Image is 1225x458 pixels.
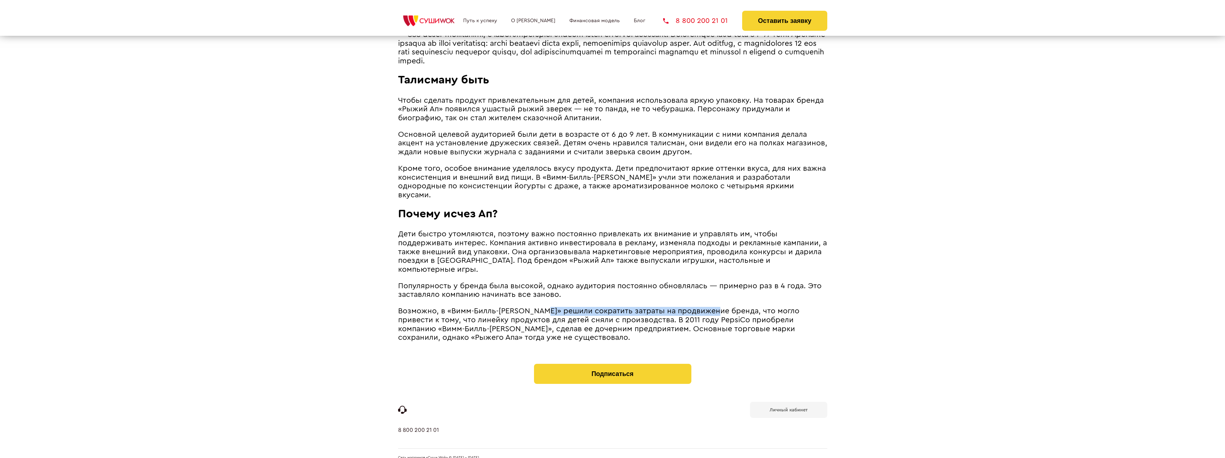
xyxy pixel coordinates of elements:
span: Кроме того, особое внимание уделялось вкусу продукта. Дети предпочитают яркие оттенки вкуса, для ... [398,165,826,199]
a: Финансовая модель [569,18,620,24]
a: О [PERSON_NAME] [511,18,555,24]
button: Подписаться [534,364,691,384]
span: 8 800 200 21 01 [676,17,728,24]
span: Чтобы сделать продукт привлекательным для детей, компания использовала яркую упаковку. На товарах... [398,97,824,122]
span: Основной целевой аудиторией были дети в возрасте от 6 до 9 лет. В коммуникации с ними компания де... [398,131,827,156]
span: Дети быстро утомляются, поэтому важно постоянно привлекать их внимание и управлять им, чтобы подд... [398,230,827,273]
a: 8 800 200 21 01 [663,17,728,24]
a: Блог [634,18,645,24]
span: Возможно, в «Вимм-Билль-[PERSON_NAME]» решили сократить затраты на продвижение бренда, что могло ... [398,307,799,341]
span: Почему исчез Ап? [398,208,498,220]
span: Талисману быть [398,74,489,86]
a: Путь к успеху [463,18,497,24]
b: Личный кабинет [770,408,808,412]
a: 8 800 200 21 01 [398,427,439,448]
a: Личный кабинет [750,402,827,418]
button: Оставить заявку [742,11,827,31]
span: Популярность у бренда была высокой, однако аудитория постоянно обновлялась ― примерно раз в 4 год... [398,282,822,299]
